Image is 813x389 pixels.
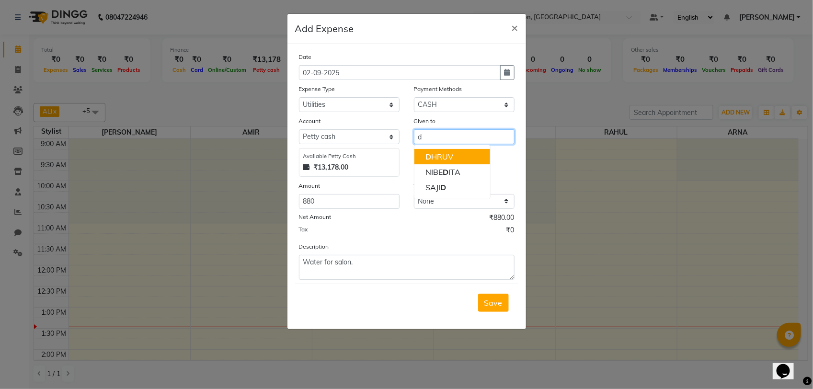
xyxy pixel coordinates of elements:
ngb-highlight: NIBE ITA [426,167,461,177]
input: Given to [414,129,515,144]
input: Amount [299,194,400,209]
label: Description [299,242,329,251]
span: D [426,152,432,161]
label: Expense Type [299,85,335,93]
label: Date [299,53,312,61]
button: Close [504,14,526,41]
ngb-highlight: SAJI [426,183,447,192]
iframe: chat widget [773,351,803,379]
label: Given to [414,117,436,126]
label: Amount [299,182,321,190]
label: Account [299,117,321,126]
span: D [441,183,447,192]
label: Payment Methods [414,85,462,93]
span: ₹0 [506,225,515,238]
label: Net Amount [299,213,332,221]
button: Save [478,294,509,312]
h5: Add Expense [295,22,354,36]
label: Tax [299,225,308,234]
ngb-highlight: HRUV [426,152,454,161]
span: D [443,167,449,177]
span: × [512,20,518,34]
span: Save [484,298,503,308]
div: Available Petty Cash [303,152,395,160]
span: ₹880.00 [490,213,515,225]
strong: ₹13,178.00 [314,162,349,172]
